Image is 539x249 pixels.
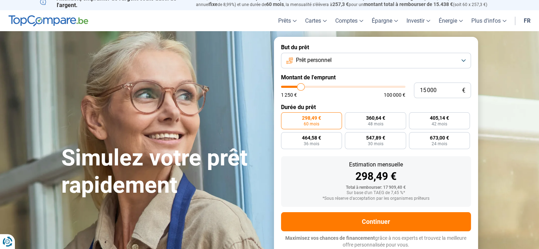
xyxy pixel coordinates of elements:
span: 360,64 € [366,115,385,120]
a: fr [520,10,535,31]
label: Durée du prêt [281,104,471,111]
span: 405,14 € [430,115,449,120]
span: 298,49 € [302,115,321,120]
span: montant total à rembourser de 15.438 € [364,1,453,7]
span: 1 250 € [281,92,297,97]
span: 30 mois [367,142,383,146]
p: grâce à nos experts et trouvez la meilleure offre personnalisée pour vous. [281,235,471,249]
h1: Simulez votre prêt rapidement [61,145,265,199]
div: *Sous réserve d'acceptation par les organismes prêteurs [287,196,465,201]
div: 298,49 € [287,171,465,182]
div: Sur base d'un TAEG de 7,45 %* [287,191,465,196]
a: Prêts [274,10,301,31]
span: 464,58 € [302,135,321,140]
span: € [462,87,465,94]
a: Épargne [367,10,402,31]
span: 48 mois [367,122,383,126]
div: Estimation mensuelle [287,162,465,168]
span: 673,00 € [430,135,449,140]
span: 547,89 € [366,135,385,140]
button: Prêt personnel [281,53,471,68]
span: 36 mois [304,142,319,146]
a: Plus d'infos [467,10,511,31]
a: Cartes [301,10,331,31]
span: 60 mois [266,1,284,7]
label: But du prêt [281,44,471,51]
span: 60 mois [304,122,319,126]
div: Total à rembourser: 17 909,40 € [287,185,465,190]
img: TopCompare [9,15,88,27]
label: Montant de l'emprunt [281,74,471,81]
a: Énergie [434,10,467,31]
span: 42 mois [432,122,447,126]
span: fixe [209,1,218,7]
span: 24 mois [432,142,447,146]
a: Investir [402,10,434,31]
span: 257,3 € [332,1,349,7]
span: 100 000 € [384,92,405,97]
span: Maximisez vos chances de financement [285,235,375,241]
a: Comptes [331,10,367,31]
button: Continuer [281,212,471,231]
span: Prêt personnel [296,56,332,64]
